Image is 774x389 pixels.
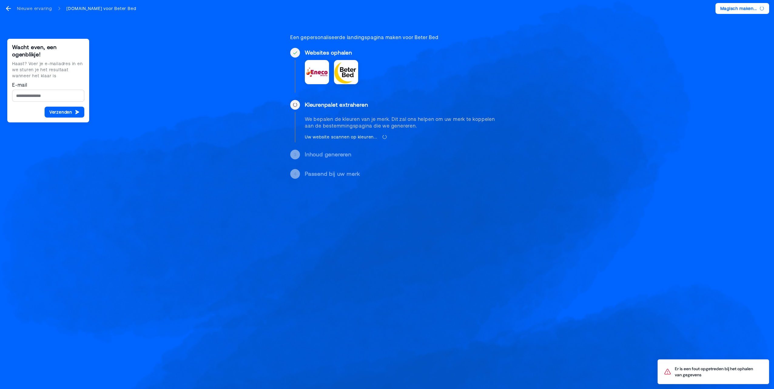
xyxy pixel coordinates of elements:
[49,109,72,115] font: Verzenden
[66,5,136,12] div: [DOMAIN_NAME] voor Beter Bed
[305,101,501,108] div: Kleurenpalet extraheren
[5,5,12,12] svg: Terug
[305,134,377,140] div: Uw website scannen op kleuren...
[305,116,501,129] div: We bepalen de kleuren van je merk. Dit zal ons helpen om uw merk te koppelen aan de bestemmingspa...
[715,3,769,14] button: Magisch maken...
[12,44,84,58] div: Wacht even, een ogenblikje!
[675,366,759,378] div: Er is een fout opgetreden bij het ophalen van gegevens
[45,107,84,118] button: Verzenden
[17,5,52,12] div: Nieuwe ervaring
[305,49,501,56] div: Websites ophalen
[294,171,297,177] div: 4
[305,170,501,178] div: Passend bij uw merk
[720,5,757,12] font: Magisch maken...
[294,151,297,158] div: 3
[12,81,84,88] label: E-mail
[12,61,84,79] div: Haast? Voer je e-mailadres in en we sturen je het resultaat wanneer het klaar is
[305,151,501,158] div: Inhoud genereren
[290,34,501,41] div: Een gepersonaliseerde landingspagina maken voor Beter Bed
